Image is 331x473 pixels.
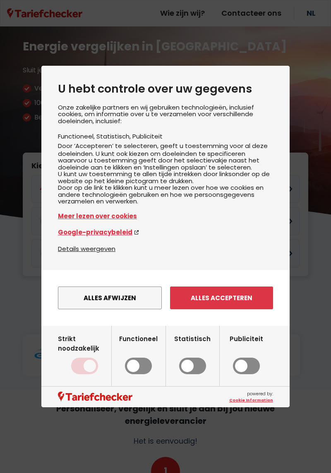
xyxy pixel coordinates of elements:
h2: U hebt controle over uw gegevens [58,82,273,96]
button: Alles accepteren [170,287,273,309]
img: logo [58,392,132,402]
li: Statistisch [96,132,132,141]
button: Details weergeven [58,244,115,253]
label: Publiciteit [230,334,263,375]
div: Onze zakelijke partners en wij gebruiken technologieën, inclusief cookies, om informatie over u t... [58,104,273,244]
li: Functioneel [58,132,96,141]
label: Functioneel [119,334,158,375]
li: Publiciteit [132,132,163,141]
a: Google-privacybeleid [58,227,273,237]
a: Cookie Information [229,397,273,403]
button: Alles afwijzen [58,287,162,309]
div: menu [41,270,290,326]
a: Meer lezen over cookies [58,211,273,221]
label: Strikt noodzakelijk [58,334,111,375]
label: Statistisch [174,334,211,375]
span: powered by: [229,391,273,403]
